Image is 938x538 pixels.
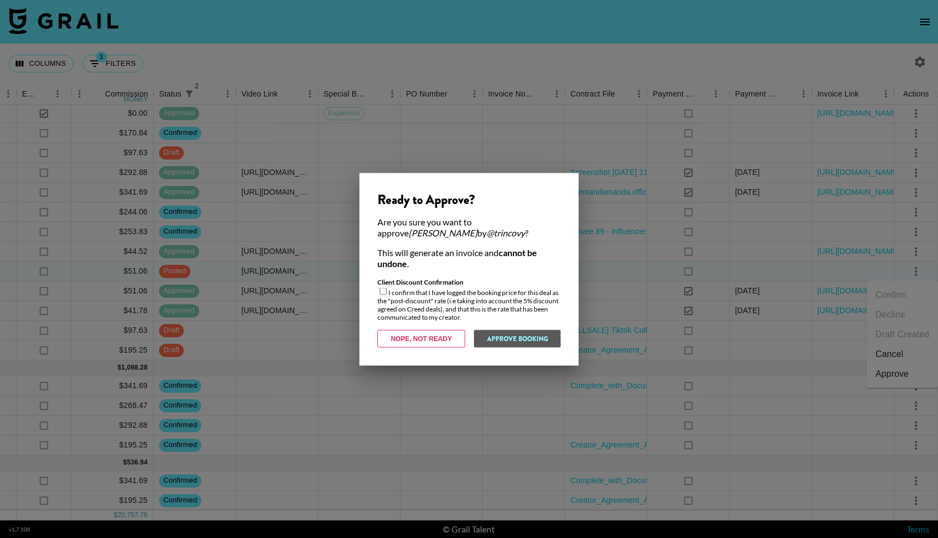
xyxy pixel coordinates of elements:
em: [PERSON_NAME] [409,227,477,237]
div: I confirm that I have logged the booking price for this deal as the "post-discount" rate (i.e tak... [377,278,561,321]
strong: Client Discount Confirmation [377,278,464,286]
div: This will generate an invoice and . [377,247,561,269]
button: Approve Booking [474,330,561,347]
button: Nope, Not Ready [377,330,465,347]
strong: cannot be undone [377,247,537,268]
div: Are you sure you want to approve by ? [377,216,561,238]
em: @ trincovy [487,227,525,237]
div: Ready to Approve? [377,191,561,207]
